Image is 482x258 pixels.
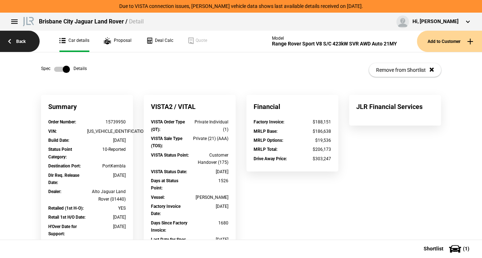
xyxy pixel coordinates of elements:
[87,172,126,179] div: [DATE]
[151,136,182,148] strong: VISTA Sale Type (TOS) :
[48,215,85,220] strong: Retail 1st H/O Date :
[48,163,81,169] strong: Destination Port :
[190,219,229,227] div: 1680
[254,147,277,152] strong: MRLP Total :
[151,169,187,174] strong: VISTA Status Date :
[254,129,277,134] strong: MRLP Base :
[151,153,189,158] strong: VISTA Status Point :
[413,240,482,258] button: Shortlist(1)
[190,118,229,133] div: Private Individual (1)
[151,220,187,233] strong: Days Since Factory Invoice :
[104,31,131,52] a: Proposal
[190,168,229,175] div: [DATE]
[48,147,72,159] strong: Status Point Category :
[272,41,397,47] div: Range Rover Sport V8 S/C 423kW SVR AWD Auto 21MY
[87,137,126,144] div: [DATE]
[151,119,185,132] strong: VISTA Order Type (OT) :
[190,177,229,184] div: 1526
[87,188,126,203] div: Alto Jaguar Land Rover (01440)
[190,236,229,243] div: [DATE]
[87,214,126,221] div: [DATE]
[190,135,229,142] div: Private (21) (AAA)
[41,95,133,118] div: Summary
[293,128,331,135] div: $186,638
[424,246,443,251] span: Shortlist
[87,205,126,212] div: YES
[151,178,178,191] strong: Days at Status Point :
[293,155,331,162] div: $303,247
[412,18,459,25] div: Hi, [PERSON_NAME]
[190,152,229,166] div: Customer Handover (175)
[87,146,126,153] div: 10-Reported
[293,118,331,126] div: $188,151
[254,156,287,161] strong: Drive Away Price :
[463,246,469,251] span: ( 1 )
[369,63,441,77] button: Remove from Shortlist
[190,203,229,210] div: [DATE]
[151,195,165,200] strong: Vessel :
[59,31,89,52] a: Car details
[417,31,482,52] button: Add to Customer
[22,16,35,26] img: landrover.png
[151,204,180,216] strong: Factory Invoice Date :
[48,224,77,236] strong: H'Over Date for Support :
[254,138,283,143] strong: MRLP Options :
[87,162,126,170] div: PortKembla
[190,194,229,201] div: [PERSON_NAME]
[129,18,144,25] span: Detail
[87,118,126,126] div: 15739950
[48,189,61,194] strong: Dealer :
[87,128,126,135] div: [US_VEHICLE_IDENTIFICATION_NUMBER]
[87,223,126,230] div: [DATE]
[144,95,236,118] div: VISTA2 / VITAL
[48,173,79,185] strong: Dlr Req. Release Date :
[246,95,338,118] div: Financial
[48,119,76,124] strong: Order Number :
[293,137,331,144] div: $19,536
[48,129,57,134] strong: VIN :
[146,31,173,52] a: Deal Calc
[39,18,144,26] div: Brisbane City Jaguar Land Rover /
[349,95,441,118] div: JLR Financial Services
[293,146,331,153] div: $206,173
[151,237,187,249] strong: Last Date for Spec. Change :
[48,138,69,143] strong: Build Date :
[41,66,87,73] div: Spec Details
[254,119,284,124] strong: Factory Invoice :
[48,206,84,211] strong: Retailed (1st H-O) :
[272,36,397,41] div: Model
